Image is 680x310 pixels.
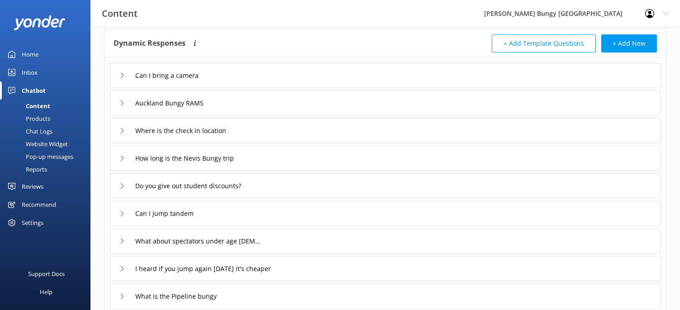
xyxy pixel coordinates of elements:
img: yonder-white-logo.png [14,15,66,30]
h3: Content [102,6,138,21]
div: Chat Logs [5,125,52,138]
div: Inbox [22,63,38,81]
a: Reports [5,163,90,176]
a: Products [5,112,90,125]
a: Website Widget [5,138,90,150]
div: Help [40,283,52,301]
div: Settings [22,214,43,232]
a: Pop-up messages [5,150,90,163]
a: Content [5,100,90,112]
div: Products [5,112,50,125]
div: Reviews [22,177,43,196]
div: Reports [5,163,47,176]
div: Pop-up messages [5,150,73,163]
a: Chat Logs [5,125,90,138]
div: Home [22,45,38,63]
button: + Add Template Questions [492,34,596,52]
div: Recommend [22,196,56,214]
div: Content [5,100,50,112]
button: + Add New [601,34,657,52]
h4: Dynamic Responses [114,34,185,52]
div: Chatbot [22,81,46,100]
div: Support Docs [28,265,65,283]
div: Website Widget [5,138,68,150]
